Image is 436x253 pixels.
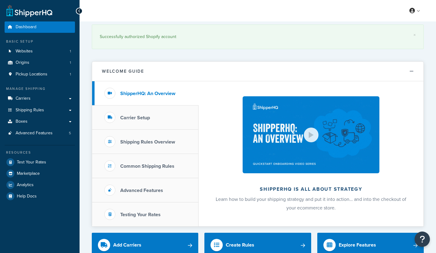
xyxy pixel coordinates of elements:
[120,212,161,217] h3: Testing Your Rates
[415,232,430,247] button: Open Resource Center
[216,196,406,211] span: Learn how to build your shipping strategy and put it into action… and into the checkout of your e...
[5,128,75,139] a: Advanced Features5
[5,39,75,44] div: Basic Setup
[5,93,75,104] a: Carriers
[5,86,75,91] div: Manage Shipping
[17,194,37,199] span: Help Docs
[16,96,31,101] span: Carriers
[120,188,163,193] h3: Advanced Features
[120,139,175,145] h3: Shipping Rules Overview
[5,179,75,190] a: Analytics
[92,62,423,81] button: Welcome Guide
[243,96,379,173] img: ShipperHQ is all about strategy
[215,186,407,192] h2: ShipperHQ is all about strategy
[339,241,376,249] div: Explore Features
[5,57,75,68] li: Origins
[5,69,75,80] a: Pickup Locations1
[17,160,46,165] span: Test Your Rates
[226,241,254,249] div: Create Rules
[5,168,75,179] a: Marketplace
[17,171,40,176] span: Marketplace
[16,119,28,124] span: Boxes
[102,69,144,74] h2: Welcome Guide
[17,182,34,188] span: Analytics
[16,60,29,65] span: Origins
[120,91,175,96] h3: ShipperHQ: An Overview
[5,105,75,116] a: Shipping Rules
[5,46,75,57] li: Websites
[16,49,33,54] span: Websites
[5,46,75,57] a: Websites1
[413,33,416,37] a: ×
[5,150,75,155] div: Resources
[16,108,44,113] span: Shipping Rules
[5,128,75,139] li: Advanced Features
[5,21,75,33] a: Dashboard
[70,49,71,54] span: 1
[16,25,36,30] span: Dashboard
[100,33,416,41] div: Successfully authorized Shopify account
[113,241,141,249] div: Add Carriers
[16,72,47,77] span: Pickup Locations
[70,72,71,77] span: 1
[70,60,71,65] span: 1
[5,69,75,80] li: Pickup Locations
[16,131,53,136] span: Advanced Features
[5,57,75,68] a: Origins1
[5,116,75,127] a: Boxes
[120,115,150,121] h3: Carrier Setup
[5,191,75,202] a: Help Docs
[69,131,71,136] span: 5
[120,163,174,169] h3: Common Shipping Rules
[5,157,75,168] a: Test Your Rates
